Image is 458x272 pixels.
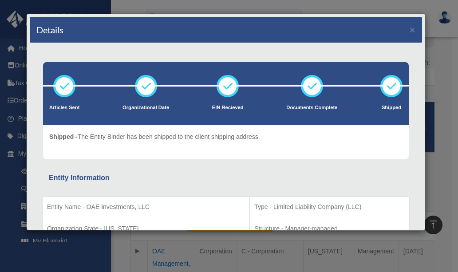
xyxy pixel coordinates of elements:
[254,201,405,213] p: Type - Limited Liability Company (LLC)
[49,172,403,184] div: Entity Information
[380,103,403,112] p: Shipped
[47,201,245,213] p: Entity Name - OAE Investments, LLC
[49,133,78,140] span: Shipped -
[410,25,415,34] button: ×
[122,103,169,112] p: Organizational Date
[286,103,337,112] p: Documents Complete
[49,103,79,112] p: Articles Sent
[49,131,260,142] p: The Entity Binder has been shipped to the client shipping address.
[47,223,245,234] p: Organization State - [US_STATE]
[254,223,405,234] p: Structure - Manager-managed
[212,103,244,112] p: EIN Recieved
[36,24,63,36] h4: Details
